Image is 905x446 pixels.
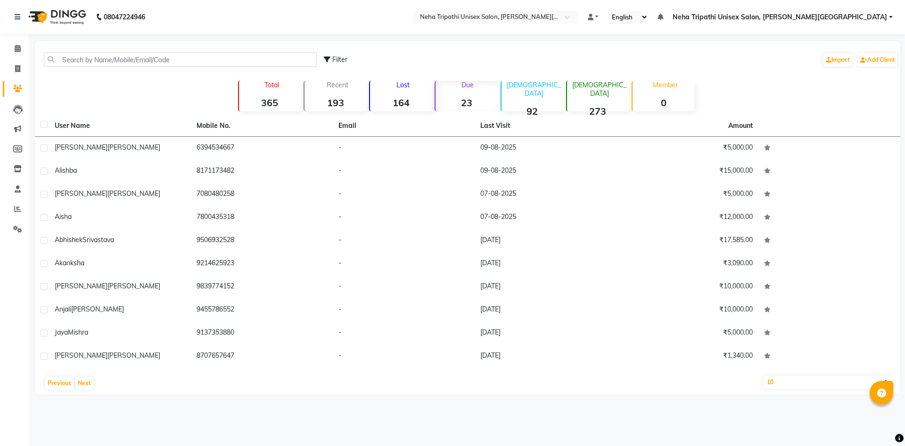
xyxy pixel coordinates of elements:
span: [PERSON_NAME] [107,351,160,360]
td: 8707657647 [191,345,333,368]
th: User Name [49,115,191,137]
td: 09-08-2025 [475,160,617,183]
p: Recent [308,81,366,89]
td: ₹15,000.00 [617,160,758,183]
td: [DATE] [475,299,617,322]
strong: 365 [239,97,301,109]
td: ₹12,000.00 [617,206,758,229]
td: 9137353880 [191,322,333,345]
p: Total [243,81,301,89]
td: 8171173482 [191,160,333,183]
td: [DATE] [475,345,617,368]
th: Amount [723,115,758,136]
button: Previous [45,377,74,390]
iframe: chat widget [865,408,896,437]
th: Email [333,115,475,137]
td: - [333,252,475,276]
span: Filter [332,55,347,64]
td: 6394534667 [191,137,333,160]
td: 07-08-2025 [475,206,617,229]
span: Srivastava [82,236,114,244]
strong: 193 [304,97,366,109]
span: [PERSON_NAME] [71,305,124,313]
strong: 92 [502,105,563,117]
td: 7080480258 [191,183,333,206]
td: - [333,345,475,368]
td: 9839774152 [191,276,333,299]
td: [DATE] [475,252,617,276]
td: 9214625923 [191,252,333,276]
td: - [333,183,475,206]
span: [PERSON_NAME] [107,143,160,151]
span: Jaya [55,328,68,337]
td: [DATE] [475,276,617,299]
td: 7800435318 [191,206,333,229]
span: Akanksha [55,259,84,267]
td: 09-08-2025 [475,137,617,160]
p: [DEMOGRAPHIC_DATA] [505,81,563,98]
td: ₹5,000.00 [617,183,758,206]
td: ₹3,090.00 [617,252,758,276]
td: ₹5,000.00 [617,322,758,345]
td: - [333,322,475,345]
td: - [333,276,475,299]
td: ₹5,000.00 [617,137,758,160]
img: logo [24,4,89,30]
span: Mishra [68,328,88,337]
p: [DEMOGRAPHIC_DATA] [571,81,629,98]
strong: 23 [436,97,497,109]
td: - [333,160,475,183]
th: Last Visit [475,115,617,137]
span: Alishba [55,166,77,175]
input: Search by Name/Mobile/Email/Code [44,52,317,67]
span: Abhishek [55,236,82,244]
td: - [333,137,475,160]
td: ₹1,340.00 [617,345,758,368]
b: 08047224946 [104,4,145,30]
span: Neha Tripathi Unisex Salon, [PERSON_NAME][GEOGRAPHIC_DATA] [673,12,887,22]
button: Next [75,377,93,390]
p: Lost [374,81,432,89]
span: [PERSON_NAME] [107,282,160,290]
td: 9455786552 [191,299,333,322]
a: Import [823,53,852,67]
td: - [333,299,475,322]
strong: 0 [633,97,694,109]
p: Member [636,81,694,89]
td: [DATE] [475,229,617,252]
td: [DATE] [475,322,617,345]
strong: 164 [370,97,432,109]
p: Due [437,81,497,89]
span: Anjali [55,305,71,313]
td: ₹17,585.00 [617,229,758,252]
span: [PERSON_NAME] [55,189,107,198]
td: 9506932528 [191,229,333,252]
th: Mobile No. [191,115,333,137]
a: Add Client [858,53,897,67]
td: ₹10,000.00 [617,276,758,299]
td: 07-08-2025 [475,183,617,206]
td: - [333,229,475,252]
td: - [333,206,475,229]
span: [PERSON_NAME] [55,143,107,151]
strong: 273 [567,105,629,117]
span: [PERSON_NAME] [55,282,107,290]
span: [PERSON_NAME] [55,351,107,360]
span: Aisha [55,212,72,221]
td: ₹10,000.00 [617,299,758,322]
span: [PERSON_NAME] [107,189,160,198]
